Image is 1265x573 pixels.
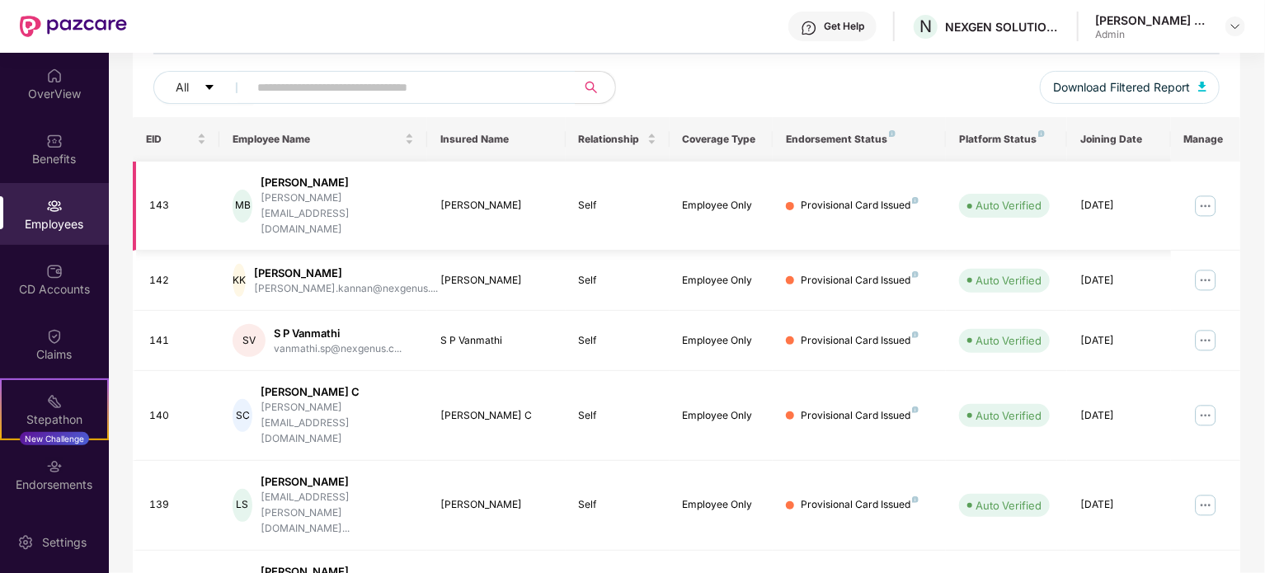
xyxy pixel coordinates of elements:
[801,273,919,289] div: Provisional Card Issued
[254,281,438,297] div: [PERSON_NAME].kannan@nexgenus....
[579,408,656,424] div: Self
[46,458,63,475] img: svg+xml;base64,PHN2ZyBpZD0iRW5kb3JzZW1lbnRzIiB4bWxucz0iaHR0cDovL3d3dy53My5vcmcvMjAwMC9zdmciIHdpZH...
[579,333,656,349] div: Self
[1038,130,1045,137] img: svg+xml;base64,PHN2ZyB4bWxucz0iaHR0cDovL3d3dy53My5vcmcvMjAwMC9zdmciIHdpZHRoPSI4IiBoZWlnaHQ9IjgiIH...
[219,117,427,162] th: Employee Name
[1080,273,1158,289] div: [DATE]
[912,406,919,413] img: svg+xml;base64,PHN2ZyB4bWxucz0iaHR0cDovL3d3dy53My5vcmcvMjAwMC9zdmciIHdpZHRoPSI4IiBoZWlnaHQ9IjgiIH...
[683,408,760,424] div: Employee Only
[1192,193,1219,219] img: manageButton
[261,490,414,537] div: [EMAIL_ADDRESS][PERSON_NAME][DOMAIN_NAME]...
[261,190,414,237] div: [PERSON_NAME][EMAIL_ADDRESS][DOMAIN_NAME]
[959,133,1054,146] div: Platform Status
[683,198,760,214] div: Employee Only
[683,333,760,349] div: Employee Only
[1198,82,1206,92] img: svg+xml;base64,PHN2ZyB4bWxucz0iaHR0cDovL3d3dy53My5vcmcvMjAwMC9zdmciIHhtbG5zOnhsaW5rPSJodHRwOi8vd3...
[579,198,656,214] div: Self
[261,175,414,190] div: [PERSON_NAME]
[20,432,89,445] div: New Challenge
[1080,497,1158,513] div: [DATE]
[575,81,607,94] span: search
[233,324,266,357] div: SV
[149,408,206,424] div: 140
[176,78,189,96] span: All
[233,190,252,223] div: MB
[1040,71,1220,104] button: Download Filtered Report
[46,328,63,345] img: svg+xml;base64,PHN2ZyBpZD0iQ2xhaW0iIHhtbG5zPSJodHRwOi8vd3d3LnczLm9yZy8yMDAwL3N2ZyIgd2lkdGg9IjIwIi...
[204,82,215,95] span: caret-down
[233,489,252,522] div: LS
[801,198,919,214] div: Provisional Card Issued
[889,130,896,137] img: svg+xml;base64,PHN2ZyB4bWxucz0iaHR0cDovL3d3dy53My5vcmcvMjAwMC9zdmciIHdpZHRoPSI4IiBoZWlnaHQ9IjgiIH...
[579,273,656,289] div: Self
[801,497,919,513] div: Provisional Card Issued
[566,117,670,162] th: Relationship
[579,497,656,513] div: Self
[912,197,919,204] img: svg+xml;base64,PHN2ZyB4bWxucz0iaHR0cDovL3d3dy53My5vcmcvMjAwMC9zdmciIHdpZHRoPSI4IiBoZWlnaHQ9IjgiIH...
[1053,78,1190,96] span: Download Filtered Report
[1095,28,1211,41] div: Admin
[233,133,402,146] span: Employee Name
[440,408,553,424] div: [PERSON_NAME] C
[579,133,644,146] span: Relationship
[46,198,63,214] img: svg+xml;base64,PHN2ZyBpZD0iRW1wbG95ZWVzIiB4bWxucz0iaHR0cDovL3d3dy53My5vcmcvMjAwMC9zdmciIHdpZHRoPS...
[440,198,553,214] div: [PERSON_NAME]
[149,333,206,349] div: 141
[919,16,932,36] span: N
[824,20,864,33] div: Get Help
[683,273,760,289] div: Employee Only
[1192,327,1219,354] img: manageButton
[976,197,1042,214] div: Auto Verified
[1095,12,1211,28] div: [PERSON_NAME] P A
[976,407,1042,424] div: Auto Verified
[46,393,63,410] img: svg+xml;base64,PHN2ZyB4bWxucz0iaHR0cDovL3d3dy53My5vcmcvMjAwMC9zdmciIHdpZHRoPSIyMSIgaGVpZ2h0PSIyMC...
[2,411,107,428] div: Stepathon
[1171,117,1240,162] th: Manage
[976,332,1042,349] div: Auto Verified
[976,272,1042,289] div: Auto Verified
[274,326,402,341] div: S P Vanmathi
[801,408,919,424] div: Provisional Card Issued
[1192,267,1219,294] img: manageButton
[1067,117,1171,162] th: Joining Date
[46,263,63,279] img: svg+xml;base64,PHN2ZyBpZD0iQ0RfQWNjb3VudHMiIGRhdGEtbmFtZT0iQ0QgQWNjb3VudHMiIHhtbG5zPSJodHRwOi8vd3...
[912,496,919,503] img: svg+xml;base64,PHN2ZyB4bWxucz0iaHR0cDovL3d3dy53My5vcmcvMjAwMC9zdmciIHdpZHRoPSI4IiBoZWlnaHQ9IjgiIH...
[1080,198,1158,214] div: [DATE]
[20,16,127,37] img: New Pazcare Logo
[427,117,566,162] th: Insured Name
[575,71,616,104] button: search
[1080,333,1158,349] div: [DATE]
[440,497,553,513] div: [PERSON_NAME]
[149,198,206,214] div: 143
[233,264,246,297] div: KK
[149,273,206,289] div: 142
[945,19,1060,35] div: NEXGEN SOLUTION PROVIDERS PVT LTD
[976,497,1042,514] div: Auto Verified
[801,20,817,36] img: svg+xml;base64,PHN2ZyBpZD0iSGVscC0zMngzMiIgeG1sbnM9Imh0dHA6Ly93d3cudzMub3JnLzIwMDAvc3ZnIiB3aWR0aD...
[149,497,206,513] div: 139
[37,534,92,551] div: Settings
[146,133,194,146] span: EID
[912,331,919,338] img: svg+xml;base64,PHN2ZyB4bWxucz0iaHR0cDovL3d3dy53My5vcmcvMjAwMC9zdmciIHdpZHRoPSI4IiBoZWlnaHQ9IjgiIH...
[683,497,760,513] div: Employee Only
[1229,20,1242,33] img: svg+xml;base64,PHN2ZyBpZD0iRHJvcGRvd24tMzJ4MzIiIHhtbG5zPSJodHRwOi8vd3d3LnczLm9yZy8yMDAwL3N2ZyIgd2...
[261,474,414,490] div: [PERSON_NAME]
[46,68,63,84] img: svg+xml;base64,PHN2ZyBpZD0iSG9tZSIgeG1sbnM9Imh0dHA6Ly93d3cudzMub3JnLzIwMDAvc3ZnIiB3aWR0aD0iMjAiIG...
[440,333,553,349] div: S P Vanmathi
[46,133,63,149] img: svg+xml;base64,PHN2ZyBpZD0iQmVuZWZpdHMiIHhtbG5zPSJodHRwOi8vd3d3LnczLm9yZy8yMDAwL3N2ZyIgd2lkdGg9Ij...
[17,534,34,551] img: svg+xml;base64,PHN2ZyBpZD0iU2V0dGluZy0yMHgyMCIgeG1sbnM9Imh0dHA6Ly93d3cudzMub3JnLzIwMDAvc3ZnIiB3aW...
[1192,492,1219,519] img: manageButton
[133,117,219,162] th: EID
[440,273,553,289] div: [PERSON_NAME]
[801,333,919,349] div: Provisional Card Issued
[261,400,414,447] div: [PERSON_NAME][EMAIL_ADDRESS][DOMAIN_NAME]
[1192,402,1219,429] img: manageButton
[786,133,933,146] div: Endorsement Status
[274,341,402,357] div: vanmathi.sp@nexgenus.c...
[153,71,254,104] button: Allcaret-down
[261,384,414,400] div: [PERSON_NAME] C
[670,117,774,162] th: Coverage Type
[254,265,438,281] div: [PERSON_NAME]
[1080,408,1158,424] div: [DATE]
[233,399,252,432] div: SC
